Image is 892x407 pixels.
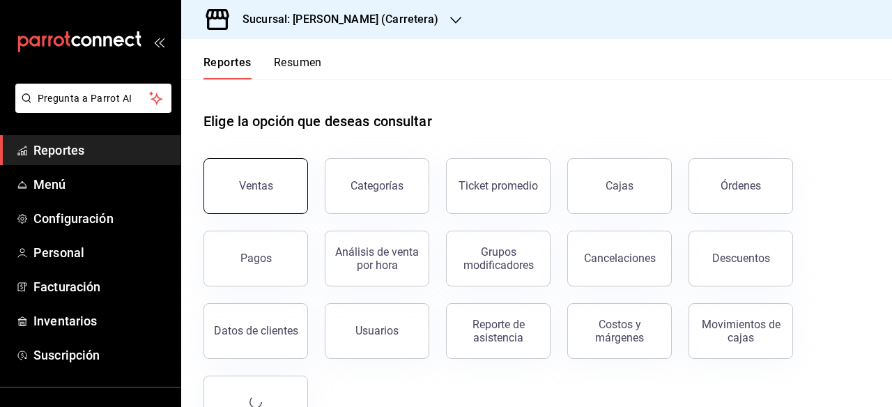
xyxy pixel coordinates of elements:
[689,158,793,214] button: Órdenes
[446,158,551,214] button: Ticket promedio
[455,245,541,272] div: Grupos modificadores
[689,231,793,286] button: Descuentos
[239,179,273,192] div: Ventas
[446,231,551,286] button: Grupos modificadores
[325,231,429,286] button: Análisis de venta por hora
[689,303,793,359] button: Movimientos de cajas
[15,84,171,113] button: Pregunta a Parrot AI
[33,175,169,194] span: Menú
[351,179,403,192] div: Categorías
[274,56,322,79] button: Resumen
[33,277,169,296] span: Facturación
[721,179,761,192] div: Órdenes
[33,346,169,364] span: Suscripción
[10,101,171,116] a: Pregunta a Parrot AI
[203,158,308,214] button: Ventas
[153,36,164,47] button: open_drawer_menu
[203,111,432,132] h1: Elige la opción que deseas consultar
[567,158,672,214] a: Cajas
[455,318,541,344] div: Reporte de asistencia
[214,324,298,337] div: Datos de clientes
[334,245,420,272] div: Análisis de venta por hora
[698,318,784,344] div: Movimientos de cajas
[355,324,399,337] div: Usuarios
[203,56,322,79] div: navigation tabs
[203,231,308,286] button: Pagos
[446,303,551,359] button: Reporte de asistencia
[33,209,169,228] span: Configuración
[33,312,169,330] span: Inventarios
[459,179,538,192] div: Ticket promedio
[33,243,169,262] span: Personal
[576,318,663,344] div: Costos y márgenes
[584,252,656,265] div: Cancelaciones
[325,303,429,359] button: Usuarios
[325,158,429,214] button: Categorías
[712,252,770,265] div: Descuentos
[203,56,252,79] button: Reportes
[606,178,634,194] div: Cajas
[38,91,150,106] span: Pregunta a Parrot AI
[33,141,169,160] span: Reportes
[240,252,272,265] div: Pagos
[203,303,308,359] button: Datos de clientes
[231,11,439,28] h3: Sucursal: [PERSON_NAME] (Carretera)
[567,231,672,286] button: Cancelaciones
[567,303,672,359] button: Costos y márgenes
